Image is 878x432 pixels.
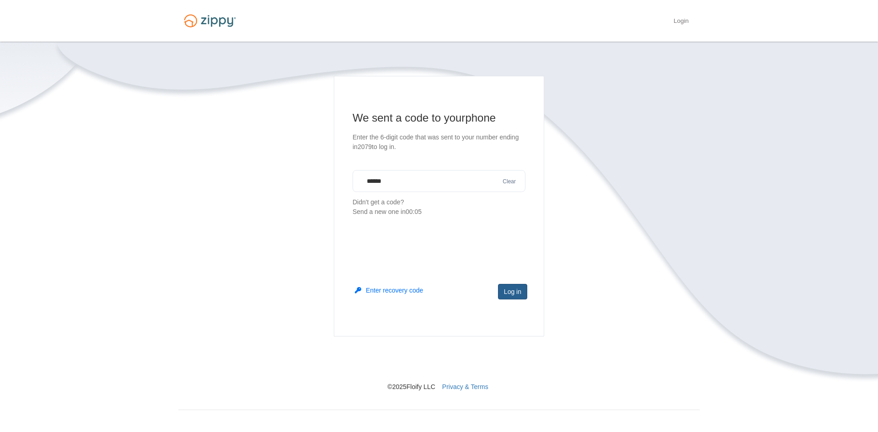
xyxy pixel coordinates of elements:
[442,383,488,390] a: Privacy & Terms
[498,284,527,299] button: Log in
[353,197,525,217] p: Didn't get a code?
[353,207,525,217] div: Send a new one in 00:05
[674,17,689,27] a: Login
[178,10,241,32] img: Logo
[500,177,519,186] button: Clear
[355,286,423,295] button: Enter recovery code
[353,133,525,152] p: Enter the 6-digit code that was sent to your number ending in 2079 to log in.
[353,111,525,125] h1: We sent a code to your phone
[178,336,700,391] nav: © 2025 Floify LLC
